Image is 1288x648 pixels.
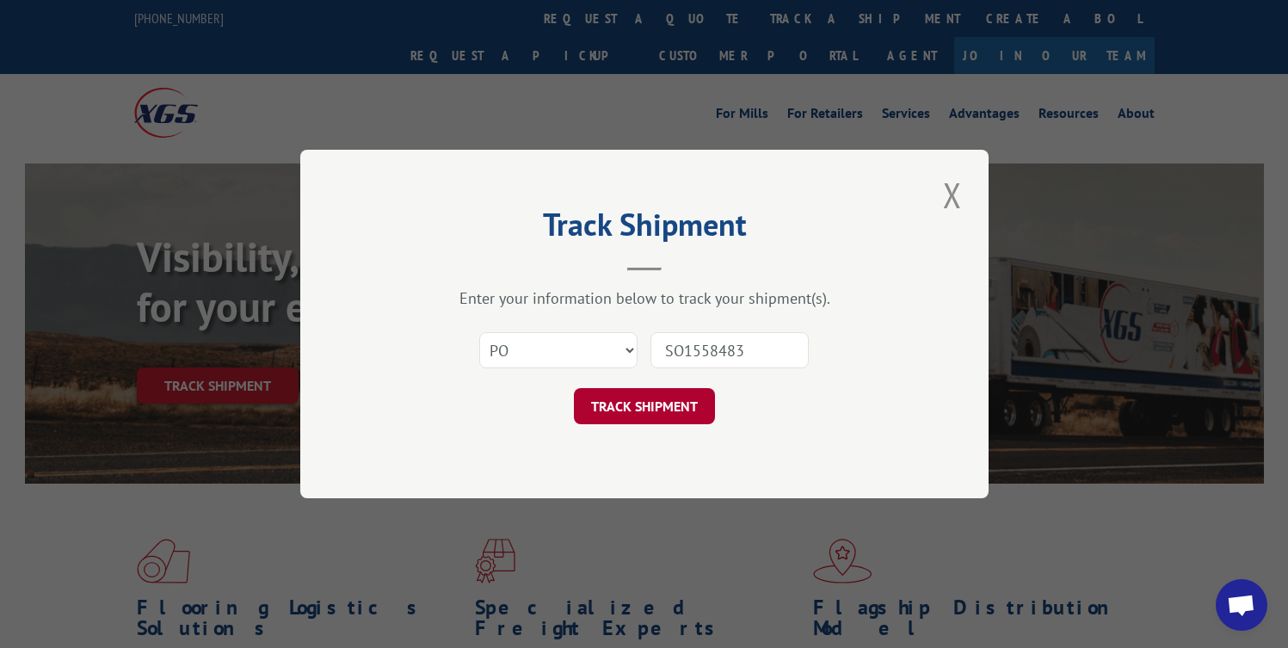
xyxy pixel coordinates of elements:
[386,213,903,245] h2: Track Shipment
[1216,579,1267,631] a: Open chat
[574,388,715,424] button: TRACK SHIPMENT
[386,288,903,308] div: Enter your information below to track your shipment(s).
[650,332,809,368] input: Number(s)
[938,171,967,219] button: Close modal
